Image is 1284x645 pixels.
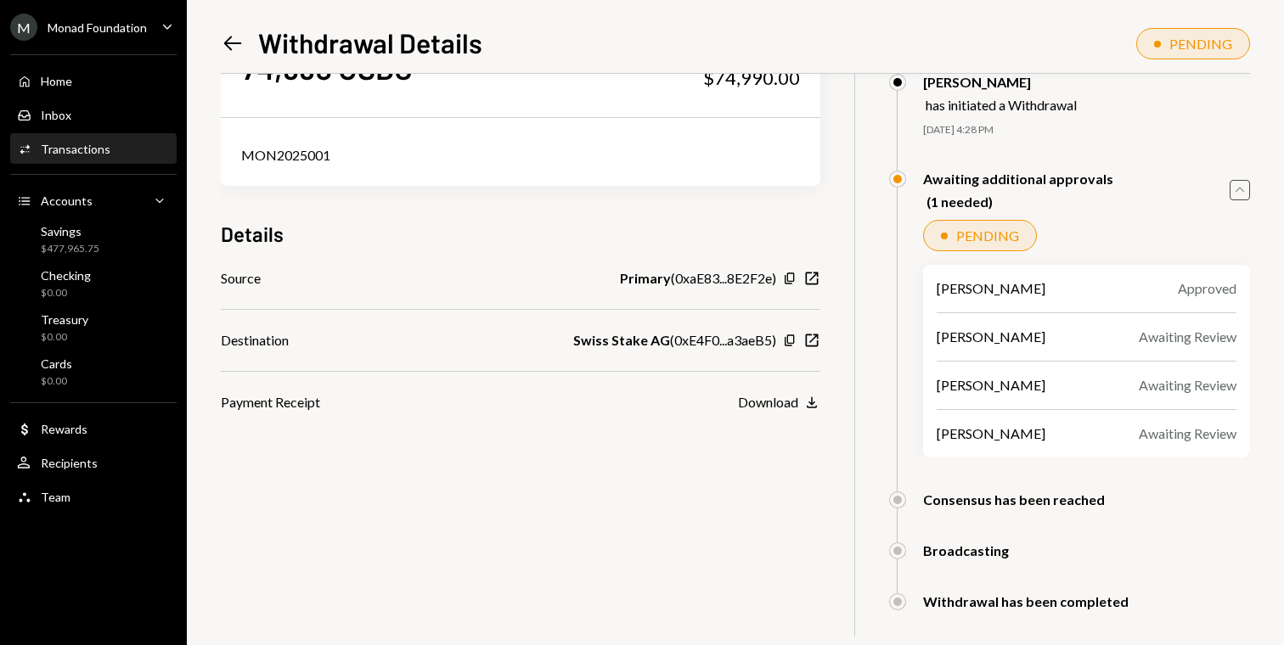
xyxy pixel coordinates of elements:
div: Team [41,490,70,504]
div: $74,990.00 [703,66,800,90]
h1: Withdrawal Details [258,25,482,59]
div: $477,965.75 [41,242,99,256]
div: Download [738,394,798,410]
div: ( 0xaE83...8E2F2e ) [620,268,776,289]
div: Approved [1178,278,1236,299]
div: Recipients [41,456,98,470]
h3: Details [221,220,284,248]
div: has initiated a Withdrawal [926,97,1077,113]
div: [PERSON_NAME] [937,375,1045,395]
a: Checking$0.00 [10,263,177,304]
div: Destination [221,330,289,351]
div: PENDING [956,227,1019,244]
a: Inbox [10,99,177,130]
div: Treasury [41,312,88,327]
div: Checking [41,268,91,283]
div: Consensus has been reached [923,491,1105,508]
a: Home [10,65,177,96]
div: Awaiting Review [1139,423,1236,444]
button: Download [738,394,820,412]
a: Team [10,481,177,512]
div: Savings [41,224,99,238]
div: [PERSON_NAME] [937,278,1045,299]
div: [DATE] 4:28 PM [923,123,1250,137]
div: $0.00 [41,374,72,389]
div: PENDING [1169,36,1232,52]
div: Withdrawal has been completed [923,593,1129,609]
div: Awaiting additional approvals [923,171,1113,187]
a: Recipients [10,447,177,478]
div: Awaiting Review [1139,375,1236,395]
div: $0.00 [41,330,88,345]
b: Primary [620,268,671,289]
div: Monad Foundation [48,20,147,35]
div: Broadcasting [923,542,1009,558]
div: Home [41,74,72,88]
b: Swiss Stake AG [573,330,670,351]
div: Accounts [41,193,93,208]
div: (1 needed) [926,193,1113,210]
div: ( 0xE4F0...a3aeB5 ) [573,330,776,351]
a: Transactions [10,133,177,164]
div: [PERSON_NAME] [937,327,1045,347]
div: Inbox [41,108,71,122]
div: [PERSON_NAME] [937,423,1045,444]
div: Cards [41,356,72,371]
a: Cards$0.00 [10,351,177,392]
a: Treasury$0.00 [10,307,177,348]
a: Accounts [10,185,177,216]
div: $0.00 [41,286,91,300]
div: Payment Receipt [221,392,320,412]
div: Awaiting Review [1139,327,1236,347]
div: M [10,14,37,41]
div: Transactions [41,142,110,156]
div: MON2025001 [241,145,800,165]
div: Source [221,268,261,289]
a: Rewards [10,413,177,444]
div: Rewards [41,422,87,436]
a: Savings$477,965.75 [10,219,177,260]
div: [PERSON_NAME] [923,74,1077,90]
